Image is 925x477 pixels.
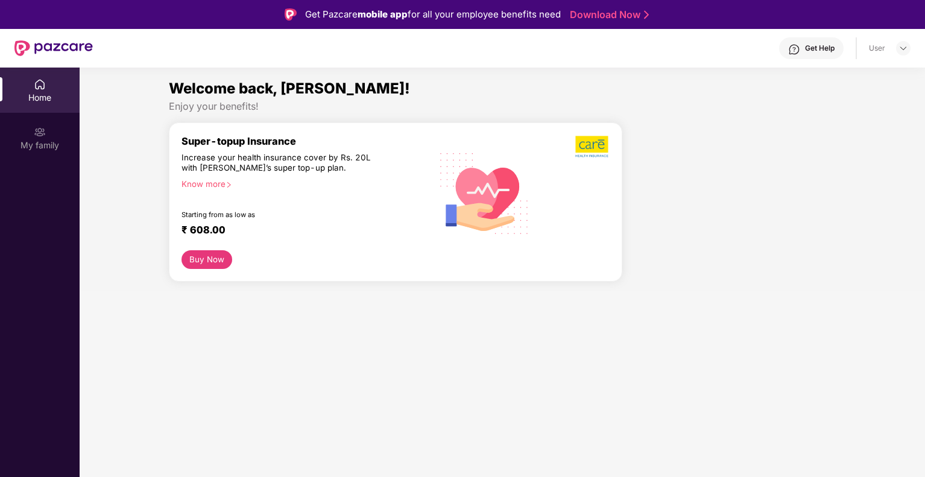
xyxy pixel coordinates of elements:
[305,7,561,22] div: Get Pazcare for all your employee benefits need
[226,182,232,188] span: right
[182,250,233,269] button: Buy Now
[869,43,885,53] div: User
[169,100,836,113] div: Enjoy your benefits!
[34,78,46,90] img: svg+xml;base64,PHN2ZyBpZD0iSG9tZSIgeG1sbnM9Imh0dHA6Ly93d3cudzMub3JnLzIwMDAvc3ZnIiB3aWR0aD0iMjAiIG...
[182,153,379,174] div: Increase your health insurance cover by Rs. 20L with [PERSON_NAME]’s super top-up plan.
[182,210,380,219] div: Starting from as low as
[358,8,408,20] strong: mobile app
[898,43,908,53] img: svg+xml;base64,PHN2ZyBpZD0iRHJvcGRvd24tMzJ4MzIiIHhtbG5zPSJodHRwOi8vd3d3LnczLm9yZy8yMDAwL3N2ZyIgd2...
[805,43,835,53] div: Get Help
[182,224,419,238] div: ₹ 608.00
[182,135,431,147] div: Super-topup Insurance
[34,126,46,138] img: svg+xml;base64,PHN2ZyB3aWR0aD0iMjAiIGhlaWdodD0iMjAiIHZpZXdCb3g9IjAgMCAyMCAyMCIgZmlsbD0ibm9uZSIgeG...
[575,135,610,158] img: b5dec4f62d2307b9de63beb79f102df3.png
[14,40,93,56] img: New Pazcare Logo
[431,138,538,247] img: svg+xml;base64,PHN2ZyB4bWxucz0iaHR0cDovL3d3dy53My5vcmcvMjAwMC9zdmciIHhtbG5zOnhsaW5rPSJodHRwOi8vd3...
[788,43,800,55] img: svg+xml;base64,PHN2ZyBpZD0iSGVscC0zMngzMiIgeG1sbnM9Imh0dHA6Ly93d3cudzMub3JnLzIwMDAvc3ZnIiB3aWR0aD...
[644,8,649,21] img: Stroke
[285,8,297,21] img: Logo
[570,8,645,21] a: Download Now
[182,179,424,188] div: Know more
[169,80,410,97] span: Welcome back, [PERSON_NAME]!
